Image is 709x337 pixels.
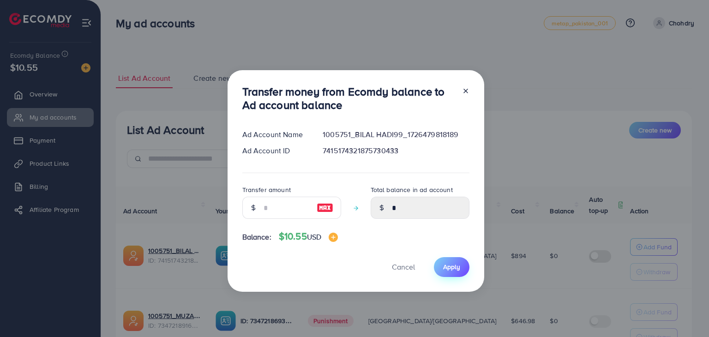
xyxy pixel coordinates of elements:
div: 7415174321875730433 [315,145,476,156]
div: Ad Account Name [235,129,316,140]
button: Cancel [380,257,427,277]
iframe: Chat [670,295,702,330]
div: 1005751_BILAL HADI99_1726479818189 [315,129,476,140]
span: Apply [443,262,460,271]
img: image [317,202,333,213]
span: USD [307,232,321,242]
button: Apply [434,257,469,277]
span: Balance: [242,232,271,242]
img: image [329,233,338,242]
label: Transfer amount [242,185,291,194]
label: Total balance in ad account [371,185,453,194]
div: Ad Account ID [235,145,316,156]
span: Cancel [392,262,415,272]
h4: $10.55 [279,231,338,242]
h3: Transfer money from Ecomdy balance to Ad account balance [242,85,455,112]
